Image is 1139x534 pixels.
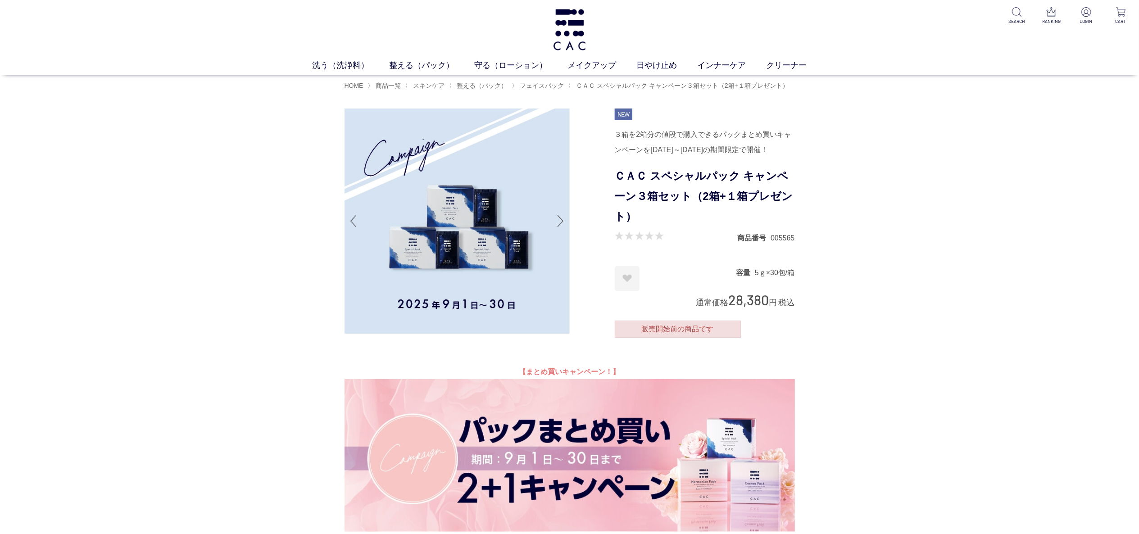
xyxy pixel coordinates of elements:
[1075,18,1097,25] p: LOGIN
[345,365,795,379] p: 【まとめ買いキャンペーン！】
[697,59,766,72] a: インナーケア
[769,298,777,307] span: 円
[736,268,755,277] dt: 容量
[474,59,567,72] a: 守る（ローション）
[374,82,401,89] a: 商品一覧
[696,298,729,307] span: 通常価格
[568,81,791,90] li: 〉
[779,298,795,307] span: 税込
[755,268,794,277] dd: 5ｇ×30包/箱
[1075,7,1097,25] a: LOGIN
[615,266,640,291] a: お気に入りに登録する
[376,82,401,89] span: 商品一覧
[457,82,508,89] span: 整える（パック）
[636,59,697,72] a: 日やけ止め
[1040,7,1062,25] a: RANKING
[368,81,403,90] li: 〉
[449,81,510,90] li: 〉
[551,9,588,50] img: logo
[1006,7,1028,25] a: SEARCH
[1006,18,1028,25] p: SEARCH
[518,82,564,89] a: フェイスパック
[455,82,508,89] a: 整える（パック）
[574,82,789,89] a: ＣＡＣ スペシャルパック キャンペーン３箱セット（2箱+１箱プレゼント）
[567,59,636,72] a: メイクアップ
[615,321,741,338] div: 販売開始前の商品です
[1110,18,1132,25] p: CART
[1040,18,1062,25] p: RANKING
[615,127,795,158] div: ３箱を2箱分の値段で購入できるパックまとめ買いキャンペーンを[DATE]～[DATE]の期間限定で開催！
[615,166,795,226] h1: ＣＡＣ スペシャルパック キャンペーン３箱セット（2箱+１箱プレゼント）
[345,82,363,89] a: HOME
[512,81,566,90] li: 〉
[615,109,633,120] li: NEW
[737,233,771,243] dt: 商品番号
[389,59,474,72] a: 整える（パック）
[729,291,769,308] span: 28,380
[405,81,447,90] li: 〉
[520,82,564,89] span: フェイスパック
[576,82,789,89] span: ＣＡＣ スペシャルパック キャンペーン３箱セット（2箱+１箱プレゼント）
[766,59,827,72] a: クリーナー
[1110,7,1132,25] a: CART
[312,59,389,72] a: 洗う（洗浄料）
[345,379,795,532] img: パックキャンペーン
[411,82,445,89] a: スキンケア
[771,233,794,243] dd: 005565
[345,109,570,334] img: ＣＡＣ スペシャルパック キャンペーン３箱セット（2箱+１箱プレゼント）
[413,82,445,89] span: スキンケア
